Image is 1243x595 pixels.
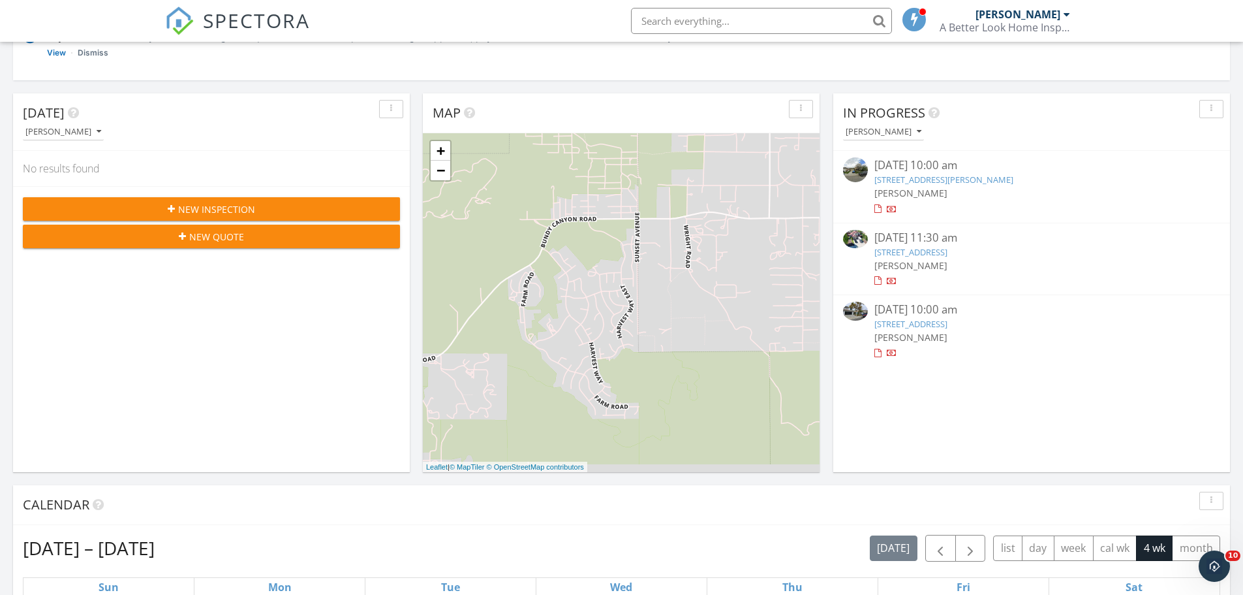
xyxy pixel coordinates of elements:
div: 4d [1190,30,1220,59]
button: New Inspection [23,197,400,221]
img: The Best Home Inspection Software - Spectora [165,7,194,35]
a: [DATE] 10:00 am [STREET_ADDRESS] [PERSON_NAME] [843,302,1220,360]
button: month [1172,536,1220,561]
span: [PERSON_NAME] [874,259,947,272]
span: New Quote [189,230,244,244]
button: 4 wk [1136,536,1173,561]
a: [DATE] 11:30 am [STREET_ADDRESS] [PERSON_NAME] [843,230,1220,288]
button: cal wk [1093,536,1137,561]
button: Previous [925,535,956,562]
div: | [423,462,587,473]
img: streetview [843,157,868,182]
button: [PERSON_NAME] [23,123,104,141]
button: week [1054,536,1094,561]
a: © MapTiler [450,463,485,471]
span: Calendar [23,496,89,513]
img: 9533736%2Freports%2Fa6b08af0-88c9-4f6b-a861-68c10691c9fa%2Fcover_photos%2F7Mx7cQCJa22B4VTc7Tti%2F... [843,230,868,249]
a: SPECTORA [165,18,310,45]
button: New Quote [23,225,400,248]
a: [DATE] 10:00 am [STREET_ADDRESS][PERSON_NAME] [PERSON_NAME] [843,157,1220,216]
span: New Inspection [178,202,255,216]
span: [DATE] [23,104,65,121]
span: In Progress [843,104,925,121]
a: [STREET_ADDRESS][PERSON_NAME] [874,174,1013,185]
a: © OpenStreetMap contributors [487,463,584,471]
img: 9578467%2Freports%2F78683b2b-2a73-4282-8125-5a281eb66d02%2Fcover_photos%2FGDzRbzDoI5dFukaFblpm%2F... [843,302,868,321]
div: [DATE] 10:00 am [874,157,1189,174]
iframe: Intercom live chat [1199,551,1230,582]
a: View [47,46,66,59]
a: Zoom in [431,141,450,161]
div: [DATE] 11:30 am [874,230,1189,246]
button: [DATE] [870,536,917,561]
div: No results found [13,151,410,186]
div: [PERSON_NAME] [25,127,101,137]
a: [STREET_ADDRESS] [874,246,947,258]
div: [DATE] 10:00 am [874,302,1189,318]
span: Map [433,104,461,121]
div: [PERSON_NAME] [975,8,1060,21]
span: [PERSON_NAME] [874,331,947,344]
button: list [993,536,1022,561]
a: Zoom out [431,161,450,180]
span: 10 [1225,551,1240,561]
div: A Better Look Home Inspections [940,21,1070,34]
button: [PERSON_NAME] [843,123,924,141]
button: Next [955,535,986,562]
a: [STREET_ADDRESS] [874,318,947,330]
a: Leaflet [426,463,448,471]
span: [PERSON_NAME] [874,187,947,199]
button: day [1022,536,1054,561]
input: Search everything... [631,8,892,34]
h2: [DATE] – [DATE] [23,535,155,561]
span: SPECTORA [203,7,310,34]
div: [PERSON_NAME] [846,127,921,137]
a: Dismiss [78,46,108,59]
